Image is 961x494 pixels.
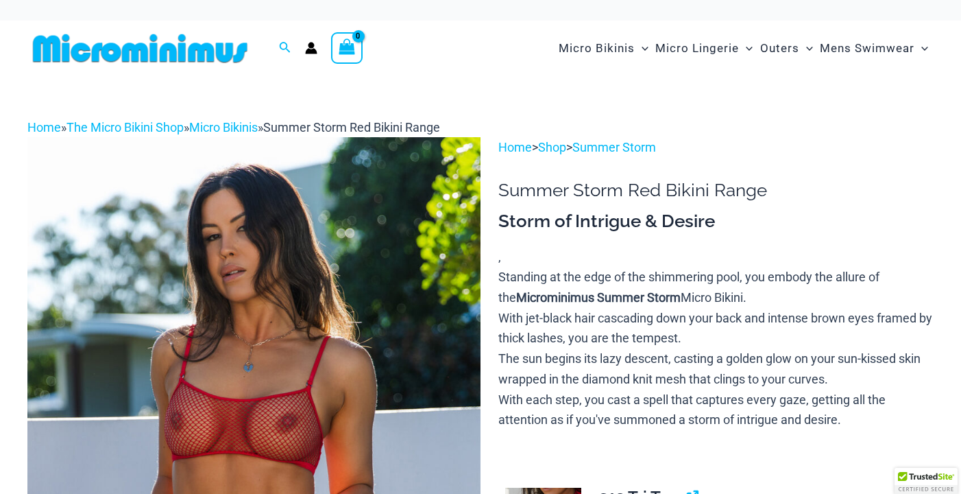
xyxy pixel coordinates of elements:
div: TrustedSite Certified [895,468,958,494]
a: OutersMenu ToggleMenu Toggle [757,27,816,69]
span: Micro Lingerie [655,31,739,66]
a: Micro BikinisMenu ToggleMenu Toggle [555,27,652,69]
a: Account icon link [305,42,317,54]
a: Mens SwimwearMenu ToggleMenu Toggle [816,27,932,69]
span: Mens Swimwear [820,31,914,66]
p: Standing at the edge of the shimmering pool, you embody the allure of the Micro Bikini. With jet-... [498,267,934,430]
a: Micro LingerieMenu ToggleMenu Toggle [652,27,756,69]
span: » » » [27,120,440,134]
span: Summer Storm Red Bikini Range [263,120,440,134]
h3: Storm of Intrigue & Desire [498,210,934,233]
h1: Summer Storm Red Bikini Range [498,180,934,201]
p: > > [498,137,934,158]
span: Menu Toggle [739,31,753,66]
span: Menu Toggle [799,31,813,66]
a: Shop [538,140,566,154]
div: , [498,210,934,430]
nav: Site Navigation [553,25,934,71]
span: Menu Toggle [914,31,928,66]
b: Microminimus Summer Storm [516,290,681,305]
a: Search icon link [279,40,291,57]
a: View Shopping Cart, empty [331,32,363,64]
span: Outers [760,31,799,66]
a: Micro Bikinis [189,120,258,134]
img: MM SHOP LOGO FLAT [27,33,253,64]
a: The Micro Bikini Shop [66,120,184,134]
a: Home [27,120,61,134]
span: Micro Bikinis [559,31,635,66]
a: Summer Storm [572,140,656,154]
a: Home [498,140,532,154]
span: Menu Toggle [635,31,648,66]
